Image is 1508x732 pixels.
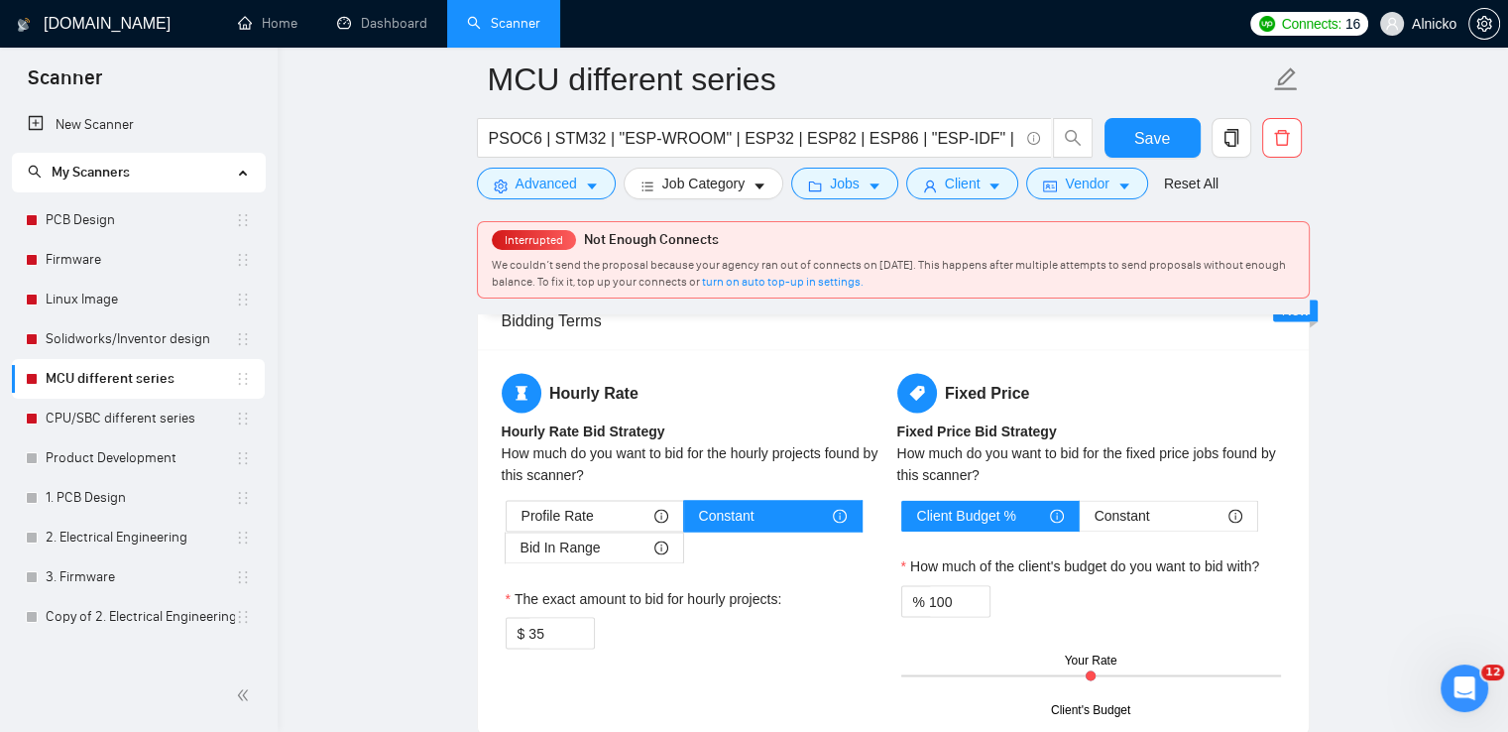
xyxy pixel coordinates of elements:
span: holder [235,331,251,347]
span: Profile Rate [522,501,594,531]
span: My Scanners [52,164,130,181]
b: Fixed Price Bid Strategy [897,424,1057,439]
h5: Fixed Price [897,373,1285,413]
span: Interrupted [499,233,569,247]
button: idcardVendorcaret-down [1026,168,1147,199]
li: 3. Firmware [12,557,265,597]
a: PCB Design [46,200,235,240]
div: 💬 [41,150,356,188]
button: folderJobscaret-down [791,168,898,199]
span: We couldn’t send the proposal because your agency ran out of connects on [DATE]. This happens aft... [492,258,1286,289]
a: New Scanner [28,105,249,145]
a: dashboardDashboard [337,15,427,32]
label: How much of the client's budget do you want to bid with? [901,555,1260,577]
span: Not Enough Connects [584,231,719,248]
span: caret-down [987,179,1001,193]
button: barsJob Categorycaret-down [624,168,783,199]
span: user [923,179,937,193]
span: holder [235,609,251,625]
span: caret-down [753,179,766,193]
label: The exact amount to bid for hourly projects: [506,587,782,609]
span: holder [235,490,251,506]
span: caret-down [1117,179,1131,193]
img: upwork-logo.png [1259,16,1275,32]
span: 12 [1481,665,1504,680]
li: MCU different series [12,359,265,399]
button: delete [1262,118,1302,158]
textarea: Повідомлення... [17,539,380,572]
span: holder [235,292,251,307]
a: Linux Image [46,280,235,319]
span: caret-down [585,179,599,193]
span: info-circle [1228,509,1242,523]
span: holder [235,450,251,466]
span: hourglass [502,373,541,413]
img: Profile image for Mariia [41,102,72,134]
span: Mariia [88,110,128,125]
span: idcard [1043,179,1057,193]
span: Job Category [662,173,745,194]
span: caret-down [868,179,881,193]
span: Client [945,173,981,194]
span: holder [235,371,251,387]
span: Constant [1095,501,1150,531]
button: Надіслати повідомлення… [340,572,372,604]
a: 1. PCB Design [46,478,235,518]
span: search [28,165,42,179]
li: Solidworks/Inventor design [12,319,265,359]
a: Solidworks/Inventor design [46,319,235,359]
button: Завантажити вкладений файл [94,580,110,596]
img: logo [17,9,31,41]
span: info-circle [1050,509,1064,523]
span: delete [1263,129,1301,147]
h1: Mariia [96,10,145,25]
li: Linux Image [12,280,265,319]
span: double-left [236,685,256,705]
span: info-circle [1027,132,1040,145]
span: user [1385,17,1399,31]
span: Jobs [830,173,860,194]
button: settingAdvancedcaret-down [477,168,616,199]
span: info-circle [654,541,668,554]
div: Bidding Terms [502,293,1285,349]
button: setting [1468,8,1500,40]
b: Hourly Rate Bid Strategy [502,424,665,439]
h5: Hourly Rate [502,373,889,413]
button: userClientcaret-down [906,168,1019,199]
div: How much do you want to bid for the fixed price jobs found by this scanner? [897,442,1285,486]
span: info-circle [833,509,847,523]
span: Scanner [12,63,118,105]
input: How much of the client's budget do you want to bid with? [929,586,989,616]
a: homeHome [238,15,297,32]
input: Scanner name... [488,55,1269,104]
span: 16 [1345,13,1360,35]
div: Profile image for MariiaMariiaз додатка [DOMAIN_NAME]Earn Free GigRadar Credits - Just by Sharing... [16,77,381,258]
button: вибір GIF-файлів [62,580,78,596]
li: 1. PCB Design [12,478,265,518]
span: info-circle [654,509,668,523]
span: Bid In Range [521,533,601,562]
span: setting [494,179,508,193]
span: holder [235,569,251,585]
a: 3. Firmware [46,557,235,597]
p: У мережі 5 дн. тому [96,25,232,45]
li: Product Development [12,438,265,478]
span: Advanced [516,173,577,194]
li: CPU/SBC different series [12,399,265,438]
div: Client's Budget [1051,700,1130,719]
a: Reset All [1164,173,1218,194]
li: Copy of 2. Electrical Engineering [12,597,265,637]
span: Connects: [1282,13,1341,35]
li: PCB Design [12,200,265,240]
img: Profile image for Mariia [57,11,88,43]
span: holder [235,252,251,268]
div: Mariia каже… [16,77,381,282]
span: з додатка [DOMAIN_NAME] [128,110,307,125]
button: Вибір емодзі [31,580,47,596]
button: copy [1212,118,1251,158]
a: 2. Electrical Engineering [46,518,235,557]
span: bars [640,179,654,193]
button: Save [1104,118,1201,158]
b: Earn Free GigRadar Credits - Just by Sharing Your Story! [41,151,322,186]
span: folder [808,179,822,193]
